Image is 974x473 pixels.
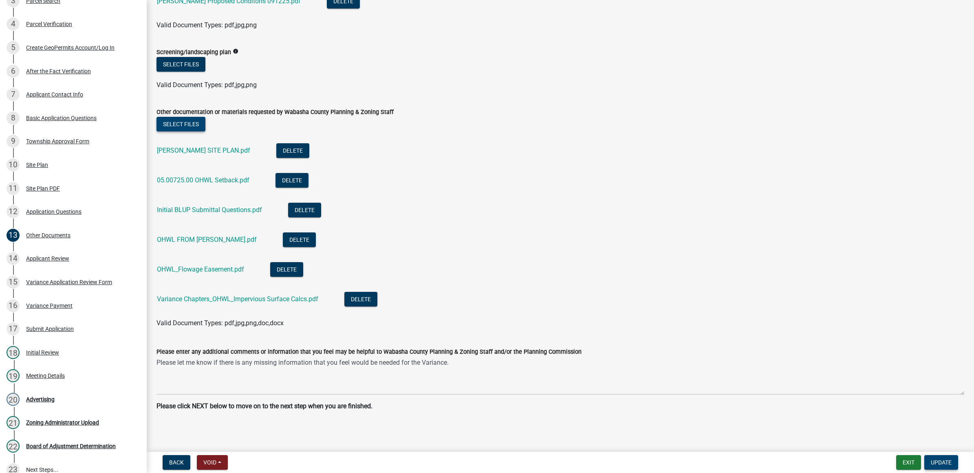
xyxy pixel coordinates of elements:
[157,236,257,243] a: OHWL FROM [PERSON_NAME].pdf
[156,57,205,72] button: Select files
[156,109,394,115] label: Other documentation or materials requested by Wabasha County Planning & Zoning Staff
[7,205,20,218] div: 12
[157,265,244,273] a: OHWL_Flowage Easement.pdf
[931,459,952,466] span: Update
[26,45,115,50] div: Create GeoPermits Account/Log In
[26,443,116,449] div: Board of Adjustment Determination
[163,455,190,470] button: Back
[26,373,65,379] div: Meeting Details
[276,147,309,155] wm-modal-confirm: Delete Document
[288,207,321,215] wm-modal-confirm: Delete Document
[156,50,231,55] label: Screening/landscaping plan
[283,232,316,247] button: Delete
[7,65,20,78] div: 6
[7,135,20,148] div: 9
[7,88,20,101] div: 7
[26,209,82,215] div: Application Questions
[26,232,71,238] div: Other Documents
[7,346,20,359] div: 18
[7,369,20,382] div: 19
[26,92,83,97] div: Applicant Contact Info
[7,182,20,195] div: 11
[270,262,303,277] button: Delete
[275,177,309,185] wm-modal-confirm: Delete Document
[26,350,59,355] div: Initial Review
[157,176,249,184] a: 05.00725.00 OHWL Setback.pdf
[7,322,20,335] div: 17
[26,256,69,261] div: Applicant Review
[26,68,91,74] div: After the Fact Verification
[7,276,20,289] div: 15
[26,326,74,332] div: Submit Application
[233,48,238,54] i: info
[156,319,284,327] span: Valid Document Types: pdf,jpg,png,doc,docx
[26,279,112,285] div: Variance Application Review Form
[276,143,309,158] button: Delete
[157,147,250,154] a: [PERSON_NAME] SITE PLAN.pdf
[156,117,205,131] button: Select files
[156,402,372,410] strong: Please click NEXT below to move on to the next step when you are finished.
[7,158,20,171] div: 10
[156,21,257,29] span: Valid Document Types: pdf,jpg,png
[283,237,316,244] wm-modal-confirm: Delete Document
[924,455,958,470] button: Update
[344,292,377,307] button: Delete
[26,162,48,168] div: Site Plan
[7,252,20,265] div: 14
[7,440,20,453] div: 22
[275,173,309,188] button: Delete
[26,303,73,309] div: Variance Payment
[26,138,89,144] div: Township Approval Form
[7,393,20,406] div: 20
[197,455,228,470] button: Void
[896,455,921,470] button: Exit
[157,295,318,303] a: Variance Chapters_OHWL_Impervious Surface Calcs.pdf
[270,266,303,274] wm-modal-confirm: Delete Document
[344,296,377,304] wm-modal-confirm: Delete Document
[203,459,216,466] span: Void
[7,18,20,31] div: 4
[26,21,72,27] div: Parcel Verification
[156,349,582,355] label: Please enter any additional comments or information that you feel may be helpful to Wabasha Count...
[26,420,99,425] div: Zoning Administrator Upload
[157,206,262,214] a: Initial BLUP Submittal Questions.pdf
[156,81,257,89] span: Valid Document Types: pdf,jpg,png
[7,229,20,242] div: 13
[7,416,20,429] div: 21
[26,115,97,121] div: Basic Application Questions
[26,186,60,191] div: Site Plan PDF
[288,203,321,217] button: Delete
[169,459,184,466] span: Back
[7,112,20,125] div: 8
[7,41,20,54] div: 5
[26,396,55,402] div: Advertising
[7,299,20,312] div: 16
